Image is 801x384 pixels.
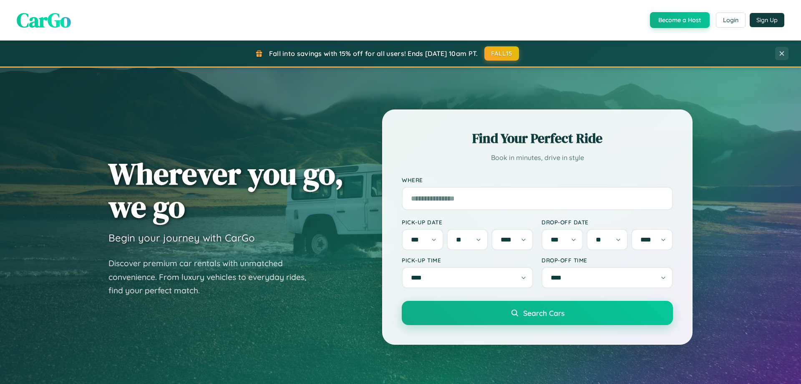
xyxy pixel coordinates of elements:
span: CarGo [17,6,71,34]
span: Search Cars [523,308,564,318]
label: Pick-up Date [402,219,533,226]
h2: Find Your Perfect Ride [402,129,673,147]
p: Discover premium car rentals with unmatched convenience. From luxury vehicles to everyday rides, ... [108,257,317,298]
button: Become a Host [650,12,710,28]
button: Sign Up [750,13,784,27]
button: Login [716,13,746,28]
p: Book in minutes, drive in style [402,152,673,164]
label: Pick-up Time [402,257,533,264]
label: Drop-off Date [542,219,673,226]
span: Fall into savings with 15% off for all users! Ends [DATE] 10am PT. [269,49,478,58]
button: Search Cars [402,301,673,325]
label: Where [402,176,673,183]
h1: Wherever you go, we go [108,157,344,223]
button: FALL15 [484,46,519,61]
h3: Begin your journey with CarGo [108,231,255,244]
label: Drop-off Time [542,257,673,264]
